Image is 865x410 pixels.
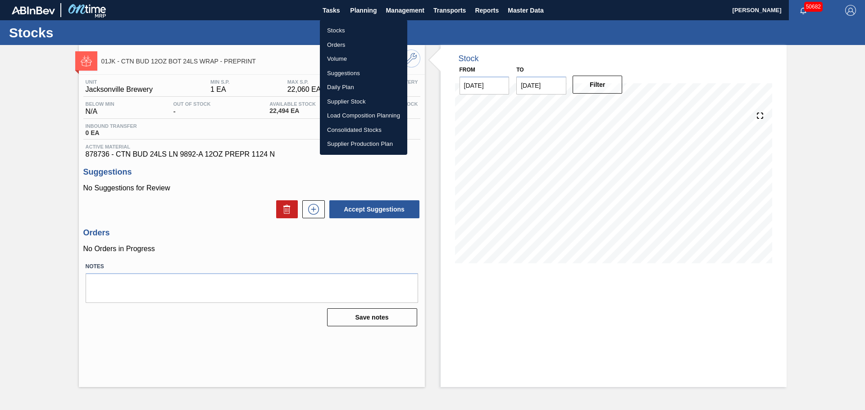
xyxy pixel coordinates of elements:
a: Volume [320,52,407,66]
a: Supplier Production Plan [320,137,407,151]
a: Consolidated Stocks [320,123,407,137]
a: Suggestions [320,66,407,81]
a: Orders [320,38,407,52]
a: Stocks [320,23,407,38]
a: Supplier Stock [320,95,407,109]
a: Load Composition Planning [320,108,407,123]
a: Daily Plan [320,80,407,95]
